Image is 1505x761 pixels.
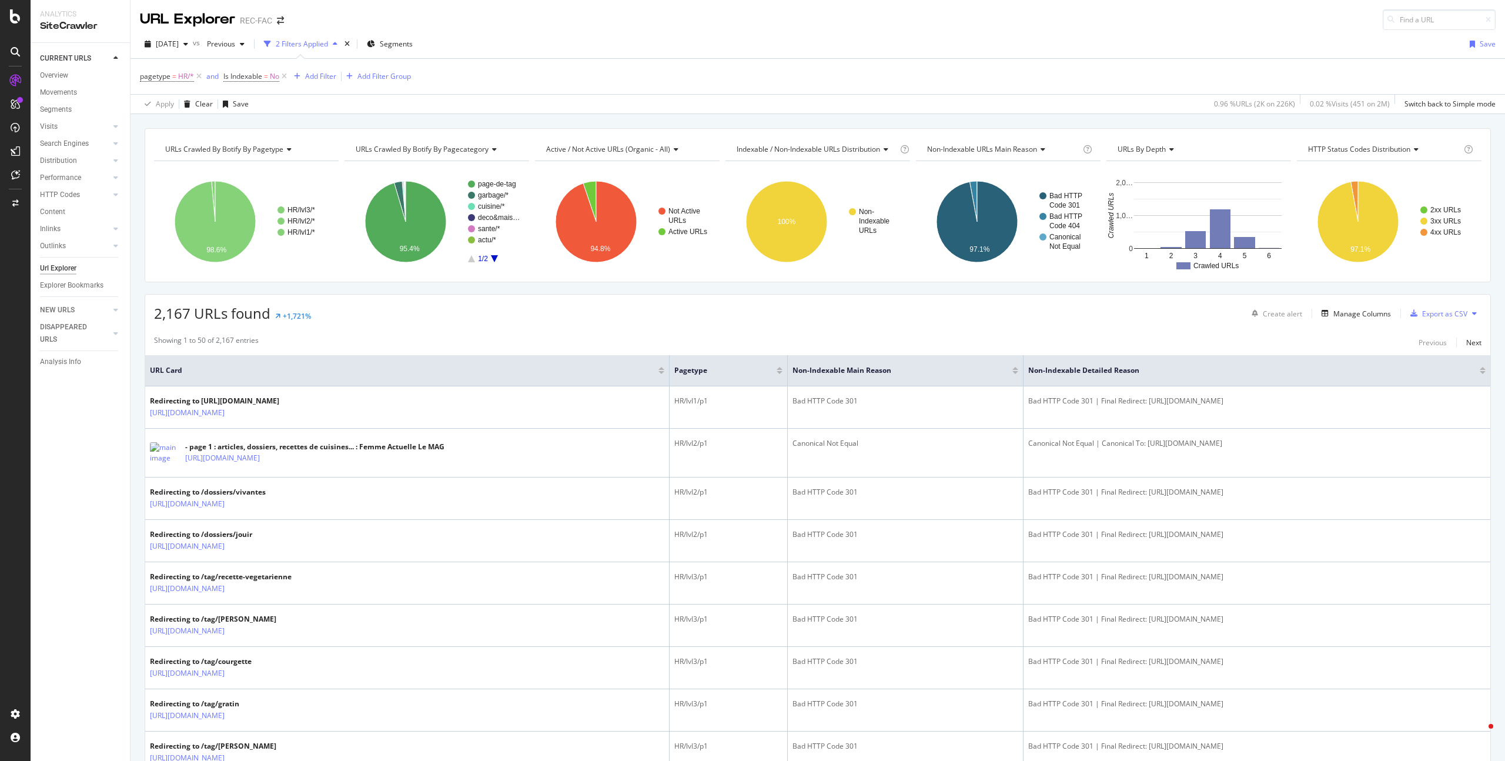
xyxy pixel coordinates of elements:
div: Redirecting to /tag/courgette [150,656,276,667]
div: Apply [156,99,174,109]
div: Redirecting to [URL][DOMAIN_NAME] [150,396,279,406]
div: Explorer Bookmarks [40,279,103,292]
text: sante/* [478,225,500,233]
div: Redirecting to /tag/recette-vegetarienne [150,572,292,582]
div: 2 Filters Applied [276,39,328,49]
div: Create alert [1263,309,1302,319]
a: DISAPPEARED URLS [40,321,110,346]
div: Analytics [40,9,121,19]
a: HTTP Codes [40,189,110,201]
text: 98.6% [206,246,226,254]
text: 5 [1243,252,1247,260]
text: cuisine/* [478,202,505,211]
div: Analysis Info [40,356,81,368]
div: Performance [40,172,81,184]
text: 1/2 [478,255,488,263]
span: Non-Indexable Main Reason [792,365,995,376]
div: times [342,38,352,50]
span: Is Indexable [223,71,262,81]
div: Bad HTTP Code 301 | Final Redirect: [URL][DOMAIN_NAME] [1028,487,1486,498]
div: NEW URLS [40,304,75,316]
a: Visits [40,121,110,133]
div: Bad HTTP Code 301 [792,529,1018,540]
div: Redirecting to /tag/[PERSON_NAME] [150,741,276,752]
button: and [206,71,219,82]
button: Switch back to Simple mode [1400,95,1496,114]
a: [URL][DOMAIN_NAME] [150,407,225,419]
div: Bad HTTP Code 301 [792,699,1018,709]
div: Canonical Not Equal [792,438,1018,449]
div: arrow-right-arrow-left [277,16,284,25]
div: Export as CSV [1422,309,1467,319]
div: Redirecting to /dossiers/vivantes [150,487,276,498]
span: = [172,71,176,81]
div: HR/lvl3/p1 [674,614,783,625]
span: Non-Indexable URLs Main Reason [927,144,1037,154]
button: Clear [179,95,213,114]
div: SiteCrawler [40,19,121,33]
div: HR/lvl3/p1 [674,656,783,667]
a: CURRENT URLS [40,52,110,65]
a: [URL][DOMAIN_NAME] [185,452,260,464]
text: 2xx URLs [1430,206,1461,214]
button: Save [1465,35,1496,54]
div: 0.02 % Visits ( 451 on 2M ) [1310,99,1390,109]
h4: Active / Not Active URLs [544,140,709,159]
button: Save [218,95,249,114]
text: 1 [1145,252,1149,260]
div: Bad HTTP Code 301 | Final Redirect: [URL][DOMAIN_NAME] [1028,396,1486,406]
a: Inlinks [40,223,110,235]
text: 0 [1129,245,1133,253]
button: [DATE] [140,35,193,54]
a: Outlinks [40,240,110,252]
h4: URLs by Depth [1115,140,1280,159]
text: Crawled URLs [1193,262,1239,270]
span: pagetype [140,71,170,81]
div: Save [233,99,249,109]
span: URL Card [150,365,655,376]
div: Bad HTTP Code 301 [792,614,1018,625]
div: Redirecting to /tag/gratin [150,699,276,709]
div: Switch back to Simple mode [1404,99,1496,109]
div: Segments [40,104,72,116]
text: 4xx URLs [1430,228,1461,236]
h4: Indexable / Non-Indexable URLs Distribution [734,140,898,159]
a: Explorer Bookmarks [40,279,122,292]
button: Create alert [1247,304,1302,323]
div: DISAPPEARED URLS [40,321,99,346]
svg: A chart. [1106,171,1291,273]
svg: A chart. [725,171,910,273]
a: [URL][DOMAIN_NAME] [150,540,225,552]
span: pagetype [674,365,760,376]
a: [URL][DOMAIN_NAME] [150,710,225,722]
span: Segments [380,39,413,49]
div: Overview [40,69,68,82]
text: Code 404 [1049,222,1080,230]
div: A chart. [916,171,1101,273]
div: HR/lvl3/p1 [674,699,783,709]
button: Next [1466,335,1481,349]
a: Distribution [40,155,110,167]
div: 0.96 % URLs ( 2K on 226K ) [1214,99,1295,109]
text: 1,0… [1116,212,1133,220]
div: Add Filter [305,71,336,81]
text: deco&mais… [478,213,520,222]
text: Active URLs [668,228,707,236]
span: = [264,71,268,81]
span: HTTP Status Codes Distribution [1308,144,1410,154]
div: A chart. [345,171,529,273]
svg: A chart. [535,171,720,273]
text: 94.8% [590,245,610,253]
button: Add Filter [289,69,336,84]
svg: A chart. [154,171,339,273]
div: Content [40,206,65,218]
span: No [270,68,279,85]
div: Add Filter Group [357,71,411,81]
a: [URL][DOMAIN_NAME] [150,625,225,637]
div: Previous [1419,338,1447,348]
text: HR/lvl3/* [287,206,315,214]
div: +1,721% [283,311,311,321]
div: Next [1466,338,1481,348]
